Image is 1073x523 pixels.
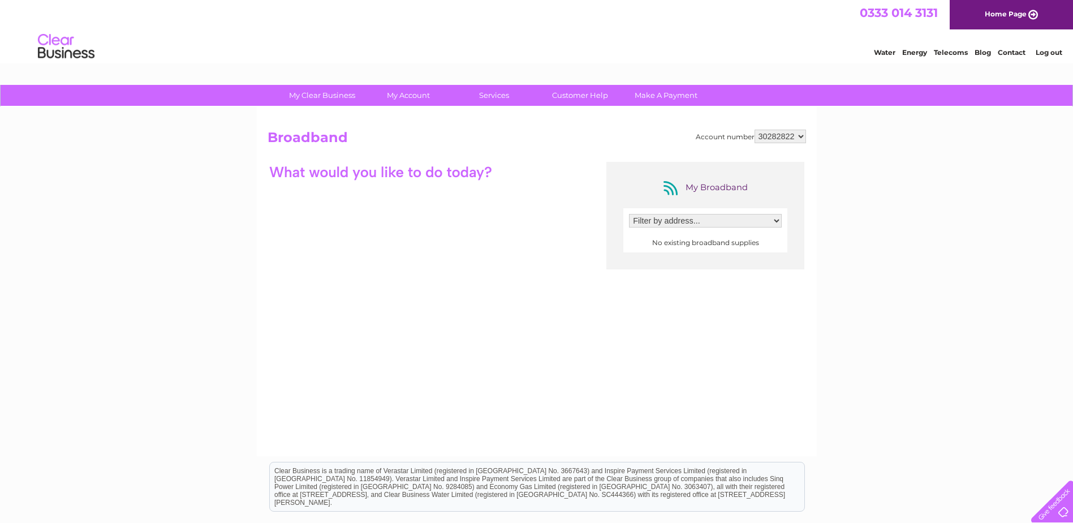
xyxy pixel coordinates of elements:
[629,239,782,247] center: No existing broadband supplies
[696,130,806,143] div: Account number
[934,48,968,57] a: Telecoms
[268,130,806,151] h2: Broadband
[533,85,627,106] a: Customer Help
[902,48,927,57] a: Energy
[270,6,804,55] div: Clear Business is a trading name of Verastar Limited (registered in [GEOGRAPHIC_DATA] No. 3667643...
[660,179,751,197] div: My Broadband
[998,48,1025,57] a: Contact
[275,85,369,106] a: My Clear Business
[361,85,455,106] a: My Account
[874,48,895,57] a: Water
[1036,48,1062,57] a: Log out
[619,85,713,106] a: Make A Payment
[447,85,541,106] a: Services
[975,48,991,57] a: Blog
[37,29,95,64] img: logo.png
[860,6,938,20] a: 0333 014 3131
